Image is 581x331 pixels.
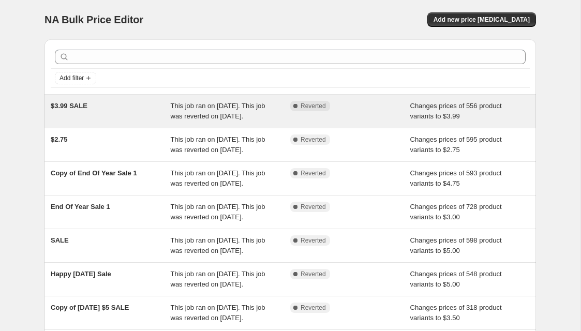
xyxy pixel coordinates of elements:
[171,203,265,221] span: This job ran on [DATE]. This job was reverted on [DATE].
[301,169,326,177] span: Reverted
[44,14,143,25] span: NA Bulk Price Editor
[59,74,84,82] span: Add filter
[410,270,502,288] span: Changes prices of 548 product variants to $5.00
[301,136,326,144] span: Reverted
[171,102,265,120] span: This job ran on [DATE]. This job was reverted on [DATE].
[301,102,326,110] span: Reverted
[410,236,502,254] span: Changes prices of 598 product variants to $5.00
[171,304,265,322] span: This job ran on [DATE]. This job was reverted on [DATE].
[301,304,326,312] span: Reverted
[410,136,502,154] span: Changes prices of 595 product variants to $2.75
[410,203,502,221] span: Changes prices of 728 product variants to $3.00
[171,236,265,254] span: This job ran on [DATE]. This job was reverted on [DATE].
[410,304,502,322] span: Changes prices of 318 product variants to $3.50
[301,236,326,245] span: Reverted
[51,236,69,244] span: SALE
[55,72,96,84] button: Add filter
[171,136,265,154] span: This job ran on [DATE]. This job was reverted on [DATE].
[51,270,111,278] span: Happy [DATE] Sale
[171,270,265,288] span: This job ran on [DATE]. This job was reverted on [DATE].
[301,203,326,211] span: Reverted
[51,304,129,311] span: Copy of [DATE] $5 SALE
[427,12,536,27] button: Add new price [MEDICAL_DATA]
[51,203,110,210] span: End Of Year Sale 1
[434,16,530,24] span: Add new price [MEDICAL_DATA]
[51,102,87,110] span: $3.99 SALE
[51,169,137,177] span: Copy of End Of Year Sale 1
[171,169,265,187] span: This job ran on [DATE]. This job was reverted on [DATE].
[410,102,502,120] span: Changes prices of 556 product variants to $3.99
[301,270,326,278] span: Reverted
[410,169,502,187] span: Changes prices of 593 product variants to $4.75
[51,136,68,143] span: $2.75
